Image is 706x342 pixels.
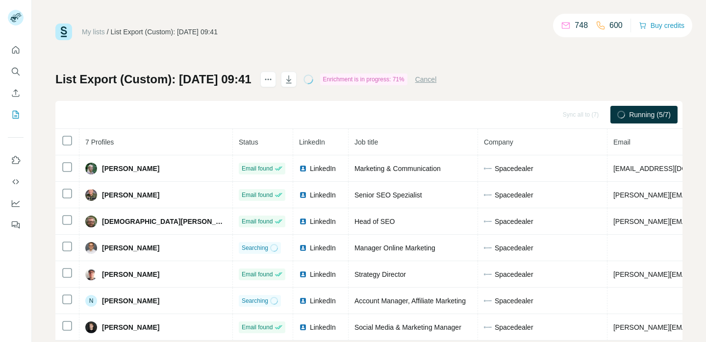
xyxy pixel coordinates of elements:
img: company-logo [484,270,492,278]
span: Head of SEO [354,218,395,225]
span: [PERSON_NAME] [102,269,159,279]
img: LinkedIn logo [299,191,307,199]
span: Job title [354,138,378,146]
button: Enrich CSV [8,84,24,102]
span: Email found [242,323,273,332]
button: Buy credits [639,19,684,32]
span: Email found [242,191,273,199]
span: [PERSON_NAME] [102,296,159,306]
span: Email found [242,270,273,279]
img: LinkedIn logo [299,218,307,225]
span: LinkedIn [310,190,336,200]
span: [PERSON_NAME] [102,190,159,200]
img: Avatar [85,163,97,174]
button: Use Surfe API [8,173,24,191]
button: Feedback [8,216,24,234]
img: LinkedIn logo [299,244,307,252]
span: Spacedealer [495,164,533,173]
span: [PERSON_NAME] [102,164,159,173]
span: Company [484,138,513,146]
img: LinkedIn logo [299,270,307,278]
a: My lists [82,28,105,36]
img: company-logo [484,323,492,331]
div: Enrichment is in progress: 71% [320,73,407,85]
span: Email [613,138,630,146]
img: company-logo [484,244,492,252]
span: LinkedIn [310,217,336,226]
span: Senior SEO Spezialist [354,191,422,199]
div: N [85,295,97,307]
img: Avatar [85,269,97,280]
li: / [107,27,109,37]
span: Searching [242,296,268,305]
img: LinkedIn logo [299,323,307,331]
span: Spacedealer [495,322,533,332]
span: Strategy Director [354,270,406,278]
img: Surfe Logo [55,24,72,40]
button: Cancel [415,74,437,84]
p: 600 [609,20,623,31]
button: Search [8,63,24,80]
span: Account Manager, Affiliate Marketing [354,297,466,305]
span: Spacedealer [495,190,533,200]
span: [DEMOGRAPHIC_DATA][PERSON_NAME] [102,217,227,226]
img: Avatar [85,242,97,254]
span: Spacedealer [495,296,533,306]
span: Searching [242,244,268,252]
span: LinkedIn [310,296,336,306]
span: [PERSON_NAME] [102,322,159,332]
p: 748 [575,20,588,31]
span: LinkedIn [310,164,336,173]
span: LinkedIn [310,269,336,279]
span: [PERSON_NAME] [102,243,159,253]
img: Avatar [85,321,97,333]
span: Email found [242,164,273,173]
button: actions [260,72,276,87]
span: Spacedealer [495,243,533,253]
span: Manager Online Marketing [354,244,435,252]
span: 7 Profiles [85,138,114,146]
span: LinkedIn [310,243,336,253]
span: Marketing & Communication [354,165,441,172]
img: company-logo [484,191,492,199]
span: Status [239,138,258,146]
button: Quick start [8,41,24,59]
h1: List Export (Custom): [DATE] 09:41 [55,72,252,87]
img: LinkedIn logo [299,297,307,305]
img: Avatar [85,189,97,201]
span: Running (5/7) [629,110,671,120]
span: LinkedIn [310,322,336,332]
img: Avatar [85,216,97,227]
img: company-logo [484,218,492,225]
span: Email found [242,217,273,226]
img: company-logo [484,165,492,172]
img: company-logo [484,297,492,305]
span: Social Media & Marketing Manager [354,323,461,331]
span: Spacedealer [495,217,533,226]
button: Dashboard [8,195,24,212]
span: Spacedealer [495,269,533,279]
div: List Export (Custom): [DATE] 09:41 [111,27,218,37]
button: Use Surfe on LinkedIn [8,151,24,169]
span: LinkedIn [299,138,325,146]
img: LinkedIn logo [299,165,307,172]
button: My lists [8,106,24,123]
